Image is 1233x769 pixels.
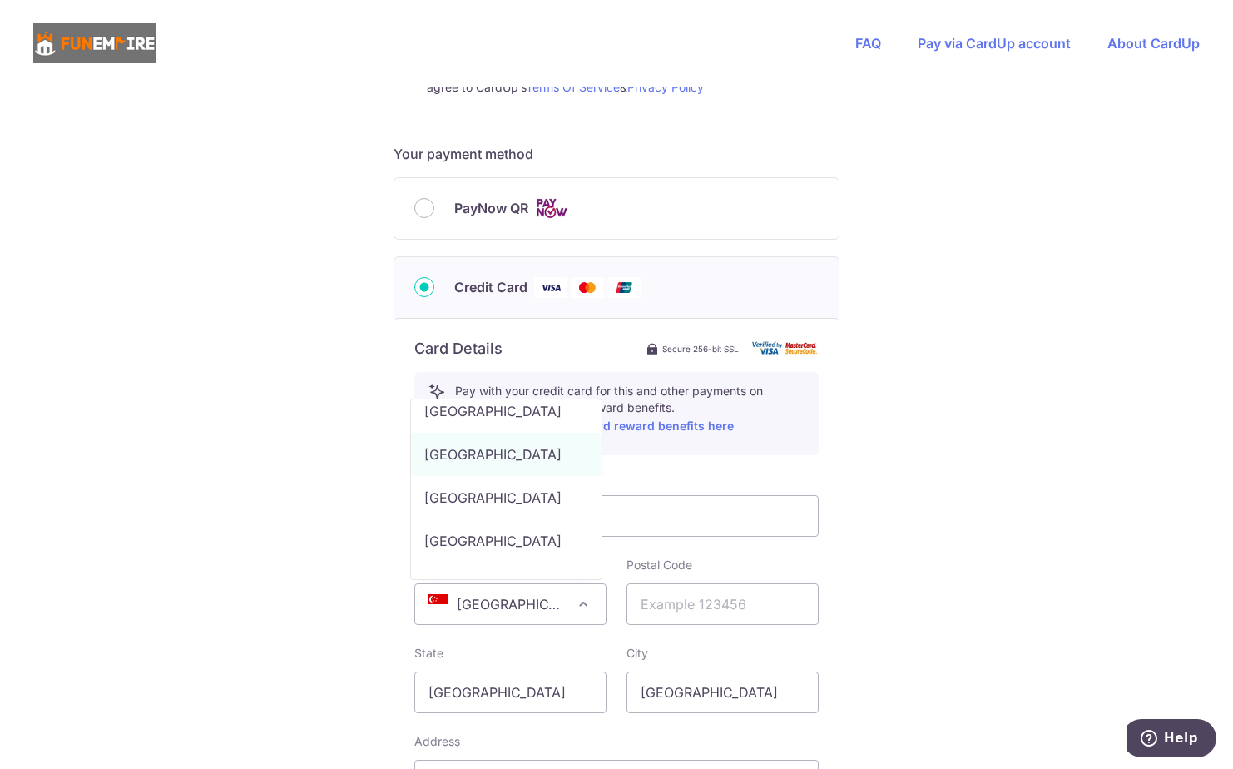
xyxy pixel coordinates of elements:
[394,144,839,164] h5: Your payment method
[454,198,528,218] span: PayNow QR
[428,506,805,526] iframe: Secure card payment input frame
[455,383,805,436] p: Pay with your credit card for this and other payments on CardUp and enjoy card reward benefits.
[414,198,819,219] div: PayNow QR Cards logo
[415,584,606,624] span: Singapore
[855,35,881,52] a: FAQ
[571,277,604,298] img: Mastercard
[662,342,739,355] span: Secure 256-bit SSL
[626,583,819,625] input: Example 123456
[424,444,562,464] p: [GEOGRAPHIC_DATA]
[535,198,568,219] img: Cards logo
[627,80,704,94] a: Privacy Policy
[1107,35,1200,52] a: About CardUp
[424,401,562,421] p: [GEOGRAPHIC_DATA]
[526,80,620,94] a: Terms Of Service
[424,488,562,508] p: [GEOGRAPHIC_DATA]
[1127,719,1216,761] iframe: Opens a widget where you can find more information
[414,583,607,625] span: Singapore
[414,339,503,359] h6: Card Details
[918,35,1071,52] a: Pay via CardUp account
[534,277,567,298] img: Visa
[752,341,819,355] img: card secure
[626,645,648,662] label: City
[414,277,819,298] div: Credit Card Visa Mastercard Union Pay
[424,531,562,551] p: [GEOGRAPHIC_DATA]
[626,557,692,573] label: Postal Code
[454,277,527,297] span: Credit Card
[607,277,641,298] img: Union Pay
[414,733,460,750] label: Address
[414,645,443,662] label: State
